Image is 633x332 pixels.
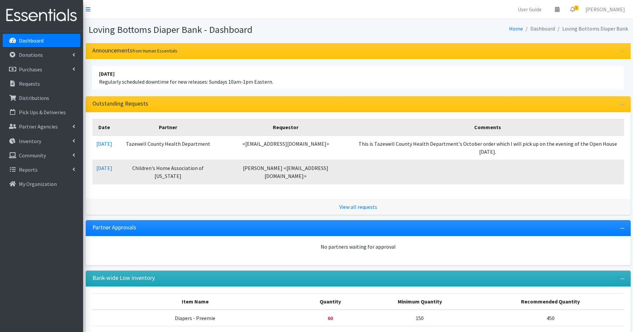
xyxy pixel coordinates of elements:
a: My Organization [3,177,80,191]
td: 450 [477,310,624,326]
td: Diapers - Preemie [92,310,298,326]
a: Inventory [3,134,80,148]
div: No partners waiting for approval [92,243,624,251]
a: Community [3,149,80,162]
p: Requests [19,80,40,87]
td: <[EMAIL_ADDRESS][DOMAIN_NAME]> [220,135,352,160]
p: Dashboard [19,37,44,44]
h3: Bank-wide Low inventory [92,275,155,282]
p: My Organization [19,181,57,187]
td: This is Tazewell County Health Department's October order which I will pick up on the evening of ... [352,135,624,160]
p: Pick Ups & Deliveries [19,109,66,116]
p: Purchases [19,66,42,73]
a: Reports [3,163,80,176]
a: Partner Agencies [3,120,80,133]
a: View all requests [339,204,377,210]
a: Purchases [3,63,80,76]
img: HumanEssentials [3,4,80,27]
a: 2 [565,3,580,16]
a: [PERSON_NAME] [580,3,630,16]
p: Inventory [19,138,41,144]
p: Reports [19,166,38,173]
a: Dashboard [3,34,80,47]
a: [DATE] [96,165,112,171]
h1: Loving Bottoms Diaper Bank - Dashboard [88,24,356,36]
td: Tazewell County Health Department [116,135,220,160]
h3: Announcements [92,47,177,54]
a: Distributions [3,91,80,105]
li: Dashboard [523,24,555,34]
th: Date [92,119,116,135]
p: Donations [19,51,43,58]
th: Item Name [92,293,298,310]
th: Recommended Quantity [477,293,624,310]
h3: Outstanding Requests [92,100,148,107]
a: User Guide [512,3,547,16]
p: Distributions [19,95,49,101]
td: [PERSON_NAME] <[EMAIL_ADDRESS][DOMAIN_NAME]> [220,160,352,184]
th: Requestor [220,119,352,135]
td: Children's Home Association of [US_STATE] [116,160,220,184]
p: Community [19,152,46,159]
small: from Human Essentials [132,48,177,54]
th: Minimum Quantity [363,293,477,310]
a: Home [509,25,523,32]
th: Quantity [298,293,362,310]
h3: Partner Approvals [92,224,136,231]
a: Requests [3,77,80,90]
a: Donations [3,48,80,61]
span: 2 [574,6,579,10]
th: Partner [116,119,220,135]
strong: [DATE] [99,70,115,77]
li: Loving Bottoms Diaper Bank [555,24,628,34]
th: Comments [352,119,624,135]
a: [DATE] [96,140,112,147]
p: Partner Agencies [19,123,58,130]
td: 150 [363,310,477,326]
li: Regularly scheduled downtime for new releases: Sundays 10am-1pm Eastern. [92,66,624,90]
a: Pick Ups & Deliveries [3,106,80,119]
strong: Below minimum quantity [328,315,333,321]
